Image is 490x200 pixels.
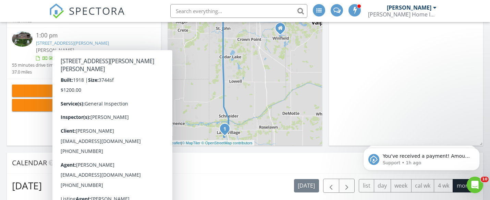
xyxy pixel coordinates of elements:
input: Search everything... [170,4,307,18]
button: [DATE] [294,179,319,192]
button: Previous month [323,179,339,193]
button: Next month [339,179,355,193]
span: New Inspection [66,87,107,94]
div: 55 minutes drive time [12,62,56,68]
div: 37.0 miles [12,69,56,75]
button: New Inspection [12,85,156,97]
a: Leaflet [170,141,181,145]
div: 8617 381 W, Lake Village, IN 46349 [225,129,229,133]
a: [STREET_ADDRESS][PERSON_NAME] [36,40,109,46]
img: 9307082%2Fcover_photos%2Fn7A78qx1ewqPKZvrf5l6%2Fsmall.jpg [12,31,33,47]
div: 10535 Pike St, Crown Point IN 46307 [280,28,284,32]
button: week [391,179,412,192]
img: The Best Home Inspection Software - Spectora [49,3,64,19]
iframe: Intercom notifications message [353,133,490,181]
iframe: Intercom live chat [467,177,483,193]
button: month [453,179,478,192]
span: Calendar [12,158,47,167]
span: 10 [481,177,489,182]
h2: [DATE] [12,179,42,192]
button: 4 wk [434,179,453,192]
span: New Quote [72,101,101,109]
div: | [168,140,254,146]
span: [PERSON_NAME] [36,47,74,53]
a: 1:00 pm [STREET_ADDRESS][PERSON_NAME] [PERSON_NAME] 55 minutes drive time 37.0 miles [12,31,156,75]
a: © OpenStreetMap contributors [201,141,253,145]
button: New Quote [12,99,156,111]
button: list [359,179,374,192]
a: SPECTORA [49,9,125,24]
span: SPECTORA [69,3,125,18]
div: [PERSON_NAME] [387,4,431,11]
button: day [374,179,391,192]
button: cal wk [411,179,434,192]
i: 1 [223,127,226,132]
a: © MapTiler [182,141,200,145]
div: Contreras Home Inspections [368,11,437,18]
div: 1:00 pm [36,31,144,40]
